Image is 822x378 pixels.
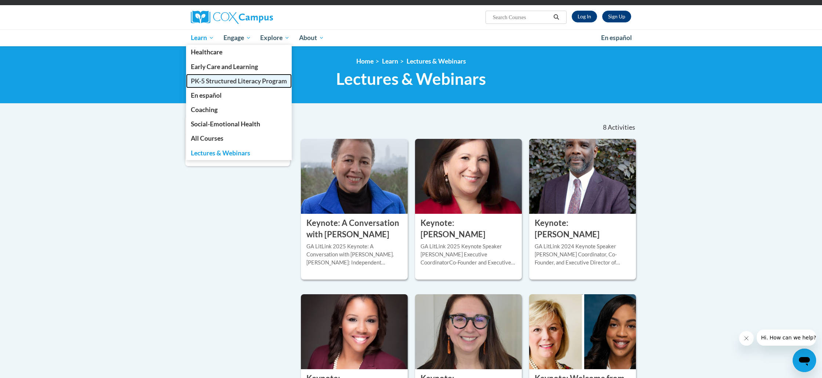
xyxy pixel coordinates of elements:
[301,294,408,369] img: Course Logo
[186,88,292,102] a: En español
[306,217,402,240] h3: Keynote: A Conversation with [PERSON_NAME]
[186,45,292,59] a: Healthcare
[223,33,251,42] span: Engage
[186,146,292,160] a: Lectures & Webinars
[421,242,516,267] div: GA LitLink 2025 Keynote Speaker [PERSON_NAME] Executive CoordinatorCo-Founder and Executive Direc...
[601,34,632,42] span: En español
[294,29,329,46] a: About
[301,139,408,214] img: Course Logo
[608,123,635,132] span: Activities
[186,117,292,131] a: Social-Emotional Health
[306,242,402,267] div: GA LitLink 2025 Keynote: A Conversation with [PERSON_NAME]. [PERSON_NAME]: Independent Consultant...
[793,349,816,372] iframe: Button to launch messaging window
[415,139,522,280] a: Course Logo Keynote: [PERSON_NAME]GA LitLink 2025 Keynote Speaker [PERSON_NAME] Executive Coordin...
[356,57,374,65] a: Home
[535,217,630,240] h3: Keynote: [PERSON_NAME]
[535,242,630,267] div: GA LitLink 2024 Keynote Speaker [PERSON_NAME] Coordinator, Co-Founder, and Executive Director of ...
[186,131,292,145] a: All Courses
[260,33,290,42] span: Explore
[191,33,214,42] span: Learn
[186,60,292,74] a: Early Care and Learning
[191,106,218,114] span: Coaching
[191,11,273,24] img: Cox Campus
[415,139,522,214] img: Course Logo
[739,331,754,346] iframe: Close message
[180,29,642,46] div: Main menu
[529,139,636,280] a: Course Logo Keynote: [PERSON_NAME]GA LitLink 2024 Keynote Speaker [PERSON_NAME] Coordinator, Co-F...
[191,134,223,142] span: All Courses
[191,63,258,71] span: Early Care and Learning
[255,29,294,46] a: Explore
[757,330,816,346] iframe: Message from company
[191,77,287,85] span: PK-5 Structured Literacy Program
[186,29,219,46] a: Learn
[191,48,222,56] span: Healthcare
[407,57,466,65] a: Lectures & Webinars
[529,139,636,214] img: Course Logo
[572,11,597,22] a: Log In
[186,102,292,117] a: Coaching
[191,120,260,128] span: Social-Emotional Health
[219,29,256,46] a: Engage
[602,11,631,22] a: Register
[382,57,398,65] a: Learn
[191,149,250,157] span: Lectures & Webinars
[596,30,637,46] a: En español
[186,74,292,88] a: PK-5 Structured Literacy Program
[191,91,222,99] span: En español
[299,33,324,42] span: About
[492,13,551,22] input: Search Courses
[421,217,516,240] h3: Keynote: [PERSON_NAME]
[603,123,607,132] span: 8
[415,294,522,369] img: Course Logo
[336,69,486,89] span: Lectures & Webinars
[551,13,562,22] button: Search
[301,139,408,280] a: Course Logo Keynote: A Conversation with [PERSON_NAME]GA LitLink 2025 Keynote: A Conversation wit...
[529,294,636,369] img: Course Logo
[191,11,330,24] a: Cox Campus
